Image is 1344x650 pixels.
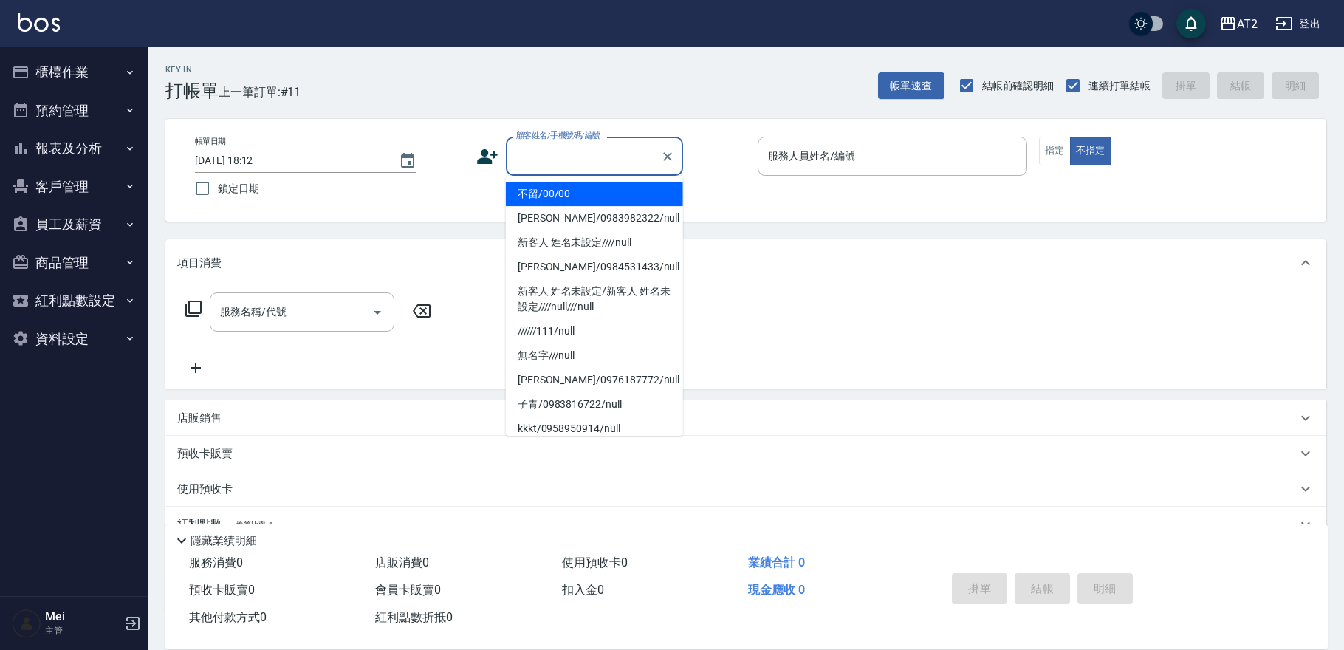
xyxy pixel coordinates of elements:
button: 客戶管理 [6,168,142,206]
span: 結帳前確認明細 [982,78,1055,94]
button: 報表及分析 [6,129,142,168]
img: Person [12,609,41,638]
div: 店販銷售 [165,400,1326,436]
div: AT2 [1237,15,1258,33]
span: 上一筆訂單:#11 [219,83,301,101]
li: 新客人 姓名未設定////null [506,230,683,255]
h5: Mei [45,609,120,624]
button: AT2 [1213,9,1264,39]
label: 顧客姓名/手機號碼/編號 [516,130,600,141]
p: 店販銷售 [177,411,222,426]
p: 隱藏業績明細 [191,533,257,549]
button: 指定 [1039,137,1071,165]
button: save [1176,9,1206,38]
span: 服務消費 0 [189,555,243,569]
p: 紅利點數 [177,516,272,533]
div: 項目消費 [165,239,1326,287]
button: Open [366,301,389,324]
h3: 打帳單 [165,81,219,101]
p: 主管 [45,624,120,637]
p: 使用預收卡 [177,482,233,497]
li: 新客人 姓名未設定/新客人 姓名未設定////null///null [506,279,683,319]
span: 店販消費 0 [375,555,429,569]
p: 預收卡販賣 [177,446,233,462]
button: Choose date, selected date is 2025-10-12 [390,143,425,179]
li: 無名字///null [506,343,683,368]
button: 資料設定 [6,320,142,358]
span: 扣入金 0 [562,583,604,597]
span: 鎖定日期 [218,181,259,196]
span: 紅利點數折抵 0 [375,610,453,624]
button: 員工及薪資 [6,205,142,244]
p: 項目消費 [177,256,222,271]
div: 預收卡販賣 [165,436,1326,471]
h2: Key In [165,65,219,75]
li: 不留/00/00 [506,182,683,206]
li: [PERSON_NAME]/0976187772/null [506,368,683,392]
span: 業績合計 0 [748,555,805,569]
span: 連續打單結帳 [1088,78,1151,94]
button: 登出 [1269,10,1326,38]
button: 紅利點數設定 [6,281,142,320]
button: 帳單速查 [878,72,944,100]
button: 不指定 [1070,137,1111,165]
div: 使用預收卡 [165,471,1326,507]
li: 子青/0983816722/null [506,392,683,417]
button: 櫃檯作業 [6,53,142,92]
span: 使用預收卡 0 [562,555,628,569]
li: [PERSON_NAME]/0983982322/null [506,206,683,230]
li: kkkt/0958950914/null [506,417,683,441]
li: //////111/null [506,319,683,343]
div: 紅利點數換算比率: 1 [165,507,1326,542]
button: 商品管理 [6,244,142,282]
button: 預約管理 [6,92,142,130]
span: 換算比率: 1 [236,521,273,529]
li: [PERSON_NAME]/0984531433/null [506,255,683,279]
input: YYYY/MM/DD hh:mm [195,148,384,173]
span: 現金應收 0 [748,583,805,597]
span: 會員卡販賣 0 [375,583,441,597]
span: 預收卡販賣 0 [189,583,255,597]
button: Clear [657,146,678,167]
img: Logo [18,13,60,32]
label: 帳單日期 [195,136,226,147]
span: 其他付款方式 0 [189,610,267,624]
